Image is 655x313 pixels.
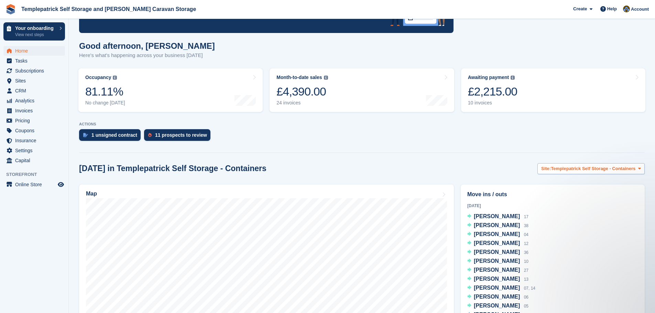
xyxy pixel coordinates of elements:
[19,3,199,15] a: Templepatrick Self Storage and [PERSON_NAME] Caravan Storage
[276,85,328,99] div: £4,390.00
[276,75,322,80] div: Month-to-date sales
[6,4,16,14] img: stora-icon-8386f47178a22dfd0bd8f6a31ec36ba5ce8667c1dd55bd0f319d3a0aa187defe.svg
[85,75,111,80] div: Occupancy
[79,122,645,126] p: ACTIONS
[324,76,328,80] img: icon-info-grey-7440780725fd019a000dd9b08b2336e03edf1995a4989e88bcd33f0948082b44.svg
[524,214,528,219] span: 17
[537,163,645,175] button: Site: Templepatrick Self Storage - Containers
[15,26,56,31] p: Your onboarding
[3,86,65,96] a: menu
[15,136,56,145] span: Insurance
[15,146,56,155] span: Settings
[631,6,649,13] span: Account
[85,100,125,106] div: No change [DATE]
[3,156,65,165] a: menu
[467,257,528,266] a: [PERSON_NAME] 10
[461,68,645,112] a: Awaiting payment £2,215.00 10 invoices
[270,68,454,112] a: Month-to-date sales £4,390.00 24 invoices
[474,231,520,237] span: [PERSON_NAME]
[467,212,528,221] a: [PERSON_NAME] 17
[551,165,635,172] span: Templepatrick Self Storage - Containers
[474,303,520,309] span: [PERSON_NAME]
[474,240,520,246] span: [PERSON_NAME]
[15,66,56,76] span: Subscriptions
[155,132,207,138] div: 11 prospects to review
[474,258,520,264] span: [PERSON_NAME]
[474,294,520,300] span: [PERSON_NAME]
[524,268,528,273] span: 27
[474,276,520,282] span: [PERSON_NAME]
[623,5,630,12] img: Karen
[467,221,528,230] a: [PERSON_NAME] 38
[3,76,65,86] a: menu
[15,46,56,56] span: Home
[3,126,65,135] a: menu
[91,132,137,138] div: 1 unsigned contract
[276,100,328,106] div: 24 invoices
[524,241,528,246] span: 12
[79,129,144,144] a: 1 unsigned contract
[86,191,97,197] h2: Map
[15,116,56,125] span: Pricing
[467,239,528,248] a: [PERSON_NAME] 12
[474,267,520,273] span: [PERSON_NAME]
[3,136,65,145] a: menu
[15,126,56,135] span: Coupons
[15,180,56,189] span: Online Store
[15,96,56,105] span: Analytics
[524,250,528,255] span: 36
[468,85,517,99] div: £2,215.00
[524,223,528,228] span: 38
[79,41,215,51] h1: Good afternoon, [PERSON_NAME]
[474,249,520,255] span: [PERSON_NAME]
[524,259,528,264] span: 10
[573,5,587,12] span: Create
[468,75,509,80] div: Awaiting payment
[57,180,65,189] a: Preview store
[511,76,515,80] img: icon-info-grey-7440780725fd019a000dd9b08b2336e03edf1995a4989e88bcd33f0948082b44.svg
[524,295,528,300] span: 06
[467,266,528,275] a: [PERSON_NAME] 27
[78,68,263,112] a: Occupancy 81.11% No change [DATE]
[524,286,535,291] span: 07, 14
[3,146,65,155] a: menu
[467,190,638,199] h2: Move ins / outs
[3,22,65,41] a: Your onboarding View next steps
[474,213,520,219] span: [PERSON_NAME]
[468,100,517,106] div: 10 invoices
[467,275,528,284] a: [PERSON_NAME] 13
[148,133,152,137] img: prospect-51fa495bee0391a8d652442698ab0144808aea92771e9ea1ae160a38d050c398.svg
[85,85,125,99] div: 81.11%
[524,277,528,282] span: 13
[467,230,528,239] a: [PERSON_NAME] 04
[15,156,56,165] span: Capital
[3,46,65,56] a: menu
[3,66,65,76] a: menu
[15,86,56,96] span: CRM
[524,232,528,237] span: 04
[15,56,56,66] span: Tasks
[3,106,65,115] a: menu
[474,222,520,228] span: [PERSON_NAME]
[79,52,215,59] p: Here's what's happening across your business [DATE]
[15,76,56,86] span: Sites
[83,133,88,137] img: contract_signature_icon-13c848040528278c33f63329250d36e43548de30e8caae1d1a13099fd9432cc5.svg
[541,165,551,172] span: Site:
[144,129,214,144] a: 11 prospects to review
[113,76,117,80] img: icon-info-grey-7440780725fd019a000dd9b08b2336e03edf1995a4989e88bcd33f0948082b44.svg
[3,180,65,189] a: menu
[607,5,617,12] span: Help
[467,248,528,257] a: [PERSON_NAME] 36
[524,304,528,309] span: 05
[3,116,65,125] a: menu
[79,164,266,173] h2: [DATE] in Templepatrick Self Storage - Containers
[467,293,528,302] a: [PERSON_NAME] 06
[15,32,56,38] p: View next steps
[474,285,520,291] span: [PERSON_NAME]
[467,284,535,293] a: [PERSON_NAME] 07, 14
[3,96,65,105] a: menu
[467,302,528,311] a: [PERSON_NAME] 05
[3,56,65,66] a: menu
[15,106,56,115] span: Invoices
[467,203,638,209] div: [DATE]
